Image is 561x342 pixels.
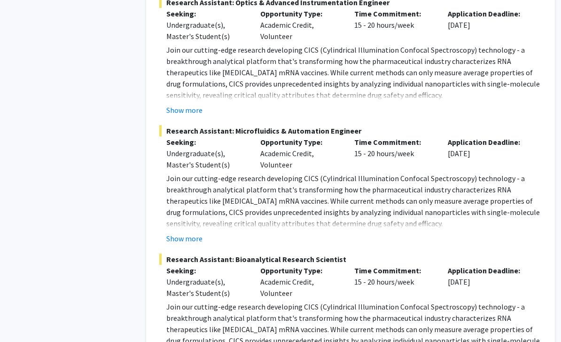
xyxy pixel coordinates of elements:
span: Research Assistant: Bioanalytical Research Scientist [159,254,542,265]
div: Undergraduate(s), Master's Student(s) [166,276,246,299]
div: Academic Credit, Volunteer [253,8,347,42]
p: Application Deadline: [448,8,528,19]
div: Undergraduate(s), Master's Student(s) [166,19,246,42]
p: Seeking: [166,136,246,148]
p: Time Commitment: [354,136,434,148]
p: Application Deadline: [448,136,528,148]
p: Opportunity Type: [260,136,340,148]
span: Research Assistant: Microfluidics & Automation Engineer [159,125,542,136]
div: [DATE] [441,8,535,42]
p: Time Commitment: [354,265,434,276]
p: Seeking: [166,265,246,276]
button: Show more [166,104,203,116]
div: 15 - 20 hours/week [347,265,441,299]
p: Opportunity Type: [260,8,340,19]
p: Opportunity Type: [260,265,340,276]
p: Application Deadline: [448,265,528,276]
div: [DATE] [441,265,535,299]
div: Undergraduate(s), Master's Student(s) [166,148,246,170]
button: Show more [166,233,203,244]
div: 15 - 20 hours/week [347,8,441,42]
div: 15 - 20 hours/week [347,136,441,170]
div: Academic Credit, Volunteer [253,265,347,299]
p: Time Commitment: [354,8,434,19]
p: Join our cutting-edge research developing CICS (Cylindrical Illumination Confocal Spectroscopy) t... [166,44,542,101]
p: Seeking: [166,8,246,19]
p: Join our cutting-edge research developing CICS (Cylindrical Illumination Confocal Spectroscopy) t... [166,173,542,229]
div: [DATE] [441,136,535,170]
div: Academic Credit, Volunteer [253,136,347,170]
iframe: Chat [7,300,40,335]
